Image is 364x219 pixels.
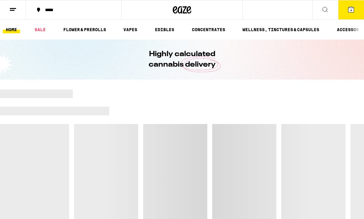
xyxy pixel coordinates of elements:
[120,26,140,33] a: VAPES
[189,26,228,33] a: CONCENTRATES
[239,26,322,33] a: WELLNESS, TINCTURES & CAPSULES
[60,26,109,33] a: FLOWER & PREROLLS
[131,49,233,70] h1: Highly calculated cannabis delivery
[152,26,177,33] a: EDIBLES
[31,26,49,33] a: SALE
[3,26,20,33] a: HOME
[350,8,352,12] span: 4
[338,0,364,19] button: 4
